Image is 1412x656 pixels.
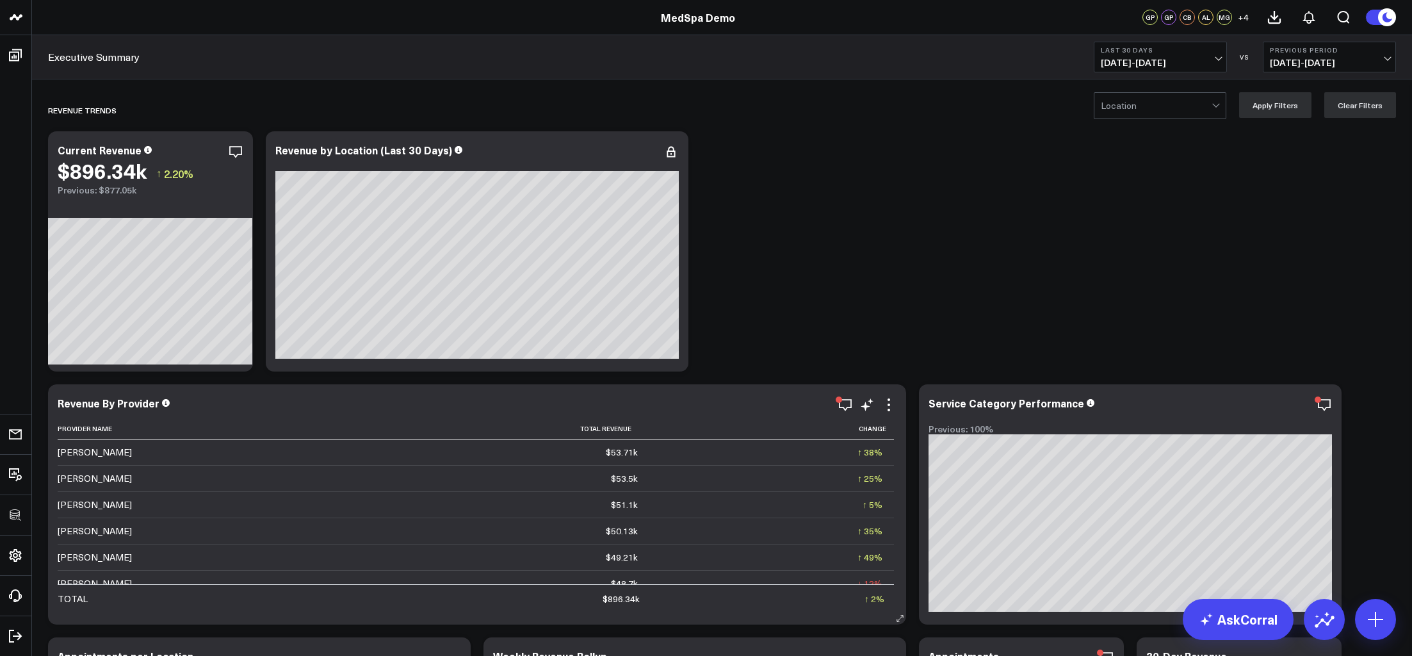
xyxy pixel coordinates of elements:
[857,525,882,537] div: ↑ 35%
[1233,53,1256,61] div: VS
[863,498,882,511] div: ↑ 5%
[1094,42,1227,72] button: Last 30 Days[DATE]-[DATE]
[1270,46,1389,54] b: Previous Period
[48,50,140,64] a: Executive Summary
[1239,92,1311,118] button: Apply Filters
[857,551,882,564] div: ↑ 49%
[611,577,638,590] div: $48.7k
[58,498,132,511] div: [PERSON_NAME]
[58,472,132,485] div: [PERSON_NAME]
[864,593,884,605] div: ↑ 2%
[1101,58,1220,68] span: [DATE] - [DATE]
[58,143,142,157] div: Current Revenue
[611,472,638,485] div: $53.5k
[857,472,882,485] div: ↑ 25%
[164,167,193,181] span: 2.20%
[1270,58,1389,68] span: [DATE] - [DATE]
[661,10,735,24] a: MedSpa Demo
[1217,10,1232,25] div: MG
[611,498,638,511] div: $51.1k
[1183,599,1294,640] a: AskCorral
[58,159,147,182] div: $896.34k
[1101,46,1220,54] b: Last 30 Days
[58,185,243,195] div: Previous: $877.05k
[58,577,132,590] div: [PERSON_NAME]
[58,396,159,410] div: Revenue By Provider
[1142,10,1158,25] div: GP
[603,593,640,605] div: $896.34k
[606,525,638,537] div: $50.13k
[275,143,452,157] div: Revenue by Location (Last 30 Days)
[929,396,1084,410] div: Service Category Performance
[58,551,132,564] div: [PERSON_NAME]
[48,95,117,125] div: REVENUE TRENDS
[857,577,882,590] div: ↓ 12%
[1161,10,1176,25] div: GP
[58,593,88,605] div: TOTAL
[58,418,186,439] th: Provider Name
[58,525,132,537] div: [PERSON_NAME]
[649,418,894,439] th: Change
[1180,10,1195,25] div: CB
[606,551,638,564] div: $49.21k
[156,165,161,182] span: ↑
[1198,10,1213,25] div: AL
[606,446,638,459] div: $53.71k
[929,424,1332,434] div: Previous: 100%
[58,446,132,459] div: [PERSON_NAME]
[1238,13,1249,22] span: + 4
[1324,92,1396,118] button: Clear Filters
[857,446,882,459] div: ↑ 38%
[186,418,649,439] th: Total Revenue
[1263,42,1396,72] button: Previous Period[DATE]-[DATE]
[1235,10,1251,25] button: +4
